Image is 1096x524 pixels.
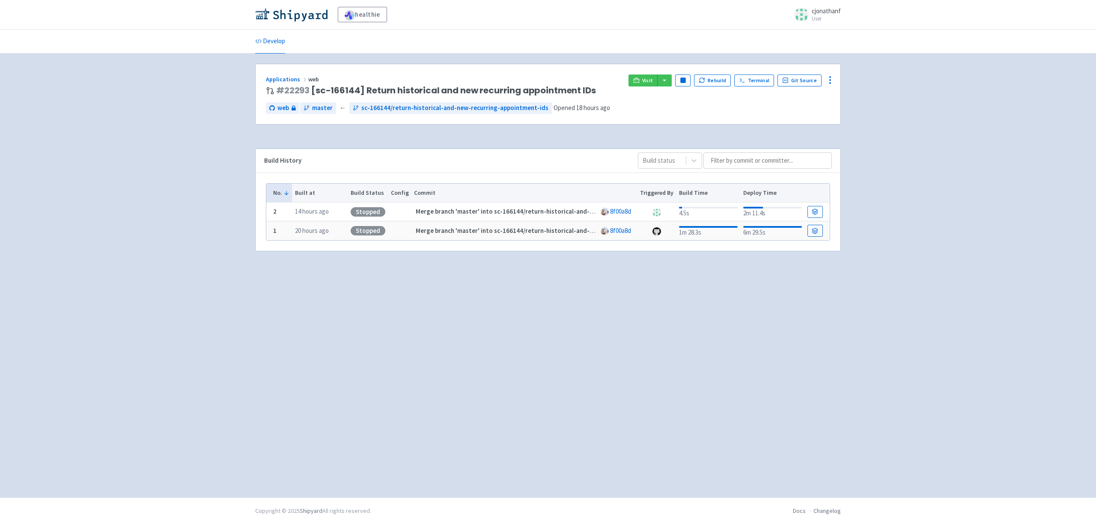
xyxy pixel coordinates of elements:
[273,207,277,215] b: 2
[340,103,346,113] span: ←
[338,7,387,22] a: healthie
[255,30,285,54] a: Develop
[637,184,676,202] th: Triggered By
[266,75,308,83] a: Applications
[743,224,802,238] div: 6m 29.5s
[276,86,596,95] span: [sc-166144] Return historical and new recurring appointment IDs
[777,74,822,86] a: Git Source
[308,75,320,83] span: web
[388,184,411,202] th: Config
[361,103,548,113] span: sc-166144/return-historical-and-new-recurring-appointment-ids
[266,102,299,114] a: web
[812,16,841,21] small: User
[277,103,289,113] span: web
[416,226,681,235] strong: Merge branch 'master' into sc-166144/return-historical-and-new-recurring-appointment-ids
[675,74,691,86] button: Pause
[255,8,328,21] img: Shipyard logo
[351,207,385,217] div: Stopped
[807,225,823,237] a: Build Details
[292,184,348,202] th: Built at
[264,156,624,166] div: Build History
[743,205,802,218] div: 2m 11.4s
[312,103,333,113] span: master
[679,205,738,218] div: 4.5s
[416,207,681,215] strong: Merge branch 'master' into sc-166144/return-historical-and-new-recurring-appointment-ids
[610,207,631,215] a: 8f00a8d
[300,507,322,515] a: Shipyard
[734,74,774,86] a: Terminal
[813,507,841,515] a: Changelog
[628,74,658,86] a: Visit
[694,74,731,86] button: Rebuild
[554,104,610,112] span: Opened
[349,102,552,114] a: sc-166144/return-historical-and-new-recurring-appointment-ids
[703,152,832,169] input: Filter by commit or committer...
[807,206,823,218] a: Build Details
[740,184,804,202] th: Deploy Time
[273,226,277,235] b: 1
[351,226,385,235] div: Stopped
[255,506,371,515] div: Copyright © 2025 All rights reserved.
[295,226,329,235] time: 20 hours ago
[679,224,738,238] div: 1m 28.3s
[411,184,637,202] th: Commit
[789,8,841,21] a: cjonathanf User
[295,207,329,215] time: 14 hours ago
[576,104,610,112] time: 18 hours ago
[610,226,631,235] a: 8f00a8d
[793,507,806,515] a: Docs
[300,102,336,114] a: master
[676,184,740,202] th: Build Time
[348,184,388,202] th: Build Status
[273,188,289,197] button: No.
[276,84,310,96] a: #22293
[642,77,653,84] span: Visit
[812,7,841,15] span: cjonathanf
